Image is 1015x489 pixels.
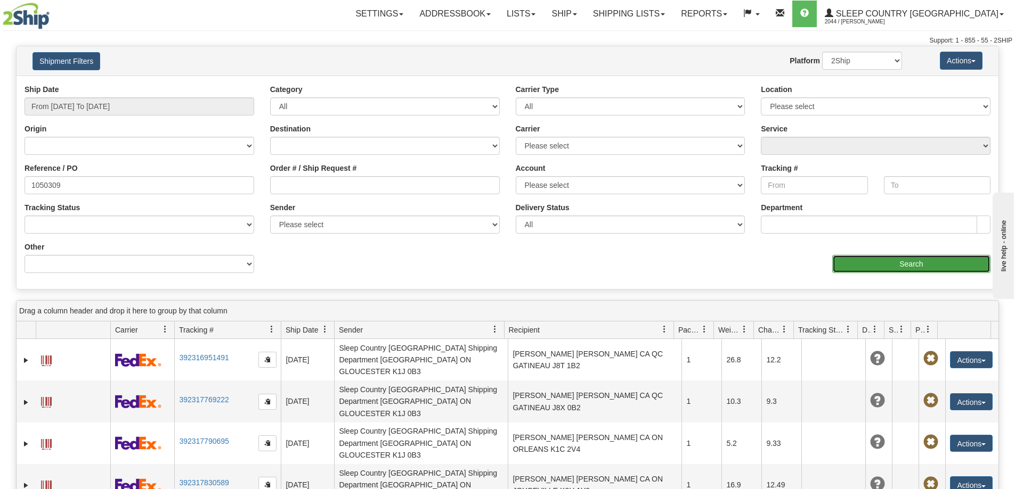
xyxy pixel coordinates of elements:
label: Location [761,84,792,95]
a: Sender filter column settings [486,320,504,338]
span: Pickup Not Assigned [923,351,938,366]
input: To [884,176,990,194]
button: Actions [950,435,993,452]
span: Unknown [870,435,885,450]
td: 9.33 [761,422,801,464]
div: Support: 1 - 855 - 55 - 2SHIP [3,36,1012,45]
a: Carrier filter column settings [156,320,174,338]
button: Copy to clipboard [258,435,277,451]
span: Tracking # [179,325,214,335]
label: Service [761,123,787,134]
label: Other [25,242,44,252]
img: logo2044.jpg [3,3,50,29]
td: [DATE] [281,380,334,422]
label: Account [516,163,546,173]
span: Shipment Issues [889,325,898,335]
span: Packages [678,325,701,335]
a: Charge filter column settings [775,320,793,338]
label: Tracking Status [25,202,80,213]
img: 2 - FedEx Express® [115,353,161,367]
a: Recipient filter column settings [655,320,673,338]
td: 5.2 [721,422,761,464]
button: Copy to clipboard [258,394,277,410]
a: Expand [21,355,31,366]
label: Carrier [516,123,540,134]
a: 392317790695 [179,437,229,445]
label: Sender [270,202,295,213]
a: Lists [499,1,543,27]
label: Carrier Type [516,84,559,95]
a: 392316951491 [179,353,229,362]
td: 9.3 [761,380,801,422]
span: Weight [718,325,741,335]
label: Reference / PO [25,163,78,173]
button: Copy to clipboard [258,352,277,368]
a: Sleep Country [GEOGRAPHIC_DATA] 2044 / [PERSON_NAME] [817,1,1012,27]
a: Label [41,434,52,451]
a: Ship [543,1,584,27]
label: Destination [270,123,311,134]
img: 2 - FedEx Express® [115,395,161,408]
td: [PERSON_NAME] [PERSON_NAME] CA QC GATINEAU J8T 1B2 [508,339,681,380]
span: Delivery Status [862,325,871,335]
a: Reports [673,1,735,27]
span: Carrier [115,325,138,335]
td: 1 [681,422,721,464]
a: Expand [21,438,31,449]
a: Expand [21,397,31,408]
a: Tracking # filter column settings [263,320,281,338]
td: Sleep Country [GEOGRAPHIC_DATA] Shipping Department [GEOGRAPHIC_DATA] ON GLOUCESTER K1J 0B3 [334,380,508,422]
label: Ship Date [25,84,59,95]
input: From [761,176,867,194]
td: 1 [681,380,721,422]
div: grid grouping header [17,301,998,321]
iframe: chat widget [990,190,1014,299]
a: Shipment Issues filter column settings [892,320,911,338]
a: Label [41,392,52,409]
span: Pickup Not Assigned [923,393,938,408]
div: live help - online [8,9,99,17]
a: Shipping lists [585,1,673,27]
span: Tracking Status [798,325,845,335]
td: Sleep Country [GEOGRAPHIC_DATA] Shipping Department [GEOGRAPHIC_DATA] ON GLOUCESTER K1J 0B3 [334,422,508,464]
img: 2 - FedEx Express® [115,436,161,450]
span: Recipient [509,325,540,335]
span: Unknown [870,393,885,408]
td: 10.3 [721,380,761,422]
button: Actions [950,351,993,368]
button: Shipment Filters [33,52,100,70]
span: Ship Date [286,325,318,335]
button: Actions [940,52,982,70]
td: [PERSON_NAME] [PERSON_NAME] CA ON ORLEANS K1C 2V4 [508,422,681,464]
a: 392317830589 [179,478,229,487]
td: [PERSON_NAME] [PERSON_NAME] CA QC GATINEAU J8X 0B2 [508,380,681,422]
a: Tracking Status filter column settings [839,320,857,338]
span: Pickup Not Assigned [923,435,938,450]
a: 392317769222 [179,395,229,404]
input: Search [832,255,990,273]
label: Tracking # [761,163,798,173]
span: Sender [339,325,363,335]
label: Order # / Ship Request # [270,163,357,173]
a: Addressbook [411,1,499,27]
a: Settings [347,1,411,27]
span: Pickup Status [915,325,924,335]
td: 1 [681,339,721,380]
td: 12.2 [761,339,801,380]
a: Label [41,351,52,368]
a: Pickup Status filter column settings [919,320,937,338]
td: 26.8 [721,339,761,380]
td: [DATE] [281,422,334,464]
td: Sleep Country [GEOGRAPHIC_DATA] Shipping Department [GEOGRAPHIC_DATA] ON GLOUCESTER K1J 0B3 [334,339,508,380]
label: Platform [790,55,820,66]
label: Origin [25,123,46,134]
span: Charge [758,325,781,335]
span: Sleep Country [GEOGRAPHIC_DATA] [833,9,998,18]
td: [DATE] [281,339,334,380]
button: Actions [950,393,993,410]
a: Delivery Status filter column settings [866,320,884,338]
label: Department [761,202,802,213]
a: Ship Date filter column settings [316,320,334,338]
label: Category [270,84,303,95]
span: 2044 / [PERSON_NAME] [825,16,905,27]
